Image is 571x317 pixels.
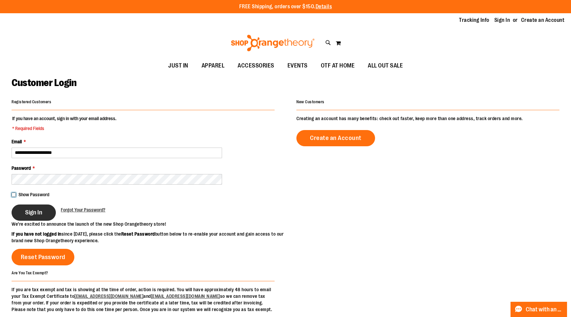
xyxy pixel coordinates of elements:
[12,221,285,227] p: We’re excited to announce the launch of the new Shop Orangetheory store!
[310,134,362,142] span: Create an Account
[296,100,324,104] strong: New Customers
[238,58,274,73] span: ACCESSORIES
[21,253,65,261] span: Reset Password
[296,115,559,122] p: Creating an account has many benefits: check out faster, keep more than one address, track orders...
[526,306,563,313] span: Chat with an Expert
[202,58,225,73] span: APPAREL
[12,231,61,237] strong: If you have not logged in
[151,294,220,299] a: [EMAIL_ADDRESS][DOMAIN_NAME]
[12,270,48,275] strong: Are You Tax Exempt?
[12,139,22,144] span: Email
[12,231,285,244] p: since [DATE], please click the button below to re-enable your account and gain access to our bran...
[168,58,188,73] span: JUST IN
[61,206,105,213] a: Forgot Your Password?
[230,35,316,51] img: Shop Orangetheory
[19,192,49,197] span: Show Password
[459,17,489,24] a: Tracking Info
[287,58,308,73] span: EVENTS
[521,17,565,24] a: Create an Account
[12,286,275,313] p: If you are tax exempt and tax is showing at the time of order, action is required. You will have ...
[12,249,74,265] a: Reset Password
[368,58,403,73] span: ALL OUT SALE
[12,100,51,104] strong: Registered Customers
[239,3,332,11] p: FREE Shipping, orders over $150.
[12,115,117,132] legend: If you have an account, sign in with your email address.
[74,294,143,299] a: [EMAIL_ADDRESS][DOMAIN_NAME]
[494,17,510,24] a: Sign In
[12,204,56,221] button: Sign In
[121,231,155,237] strong: Reset Password
[321,58,355,73] span: OTF AT HOME
[12,125,116,132] span: * Required Fields
[511,302,567,317] button: Chat with an Expert
[296,130,375,146] a: Create an Account
[316,4,332,10] a: Details
[12,165,31,171] span: Password
[61,207,105,212] span: Forgot Your Password?
[25,209,42,216] span: Sign In
[12,77,76,88] span: Customer Login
